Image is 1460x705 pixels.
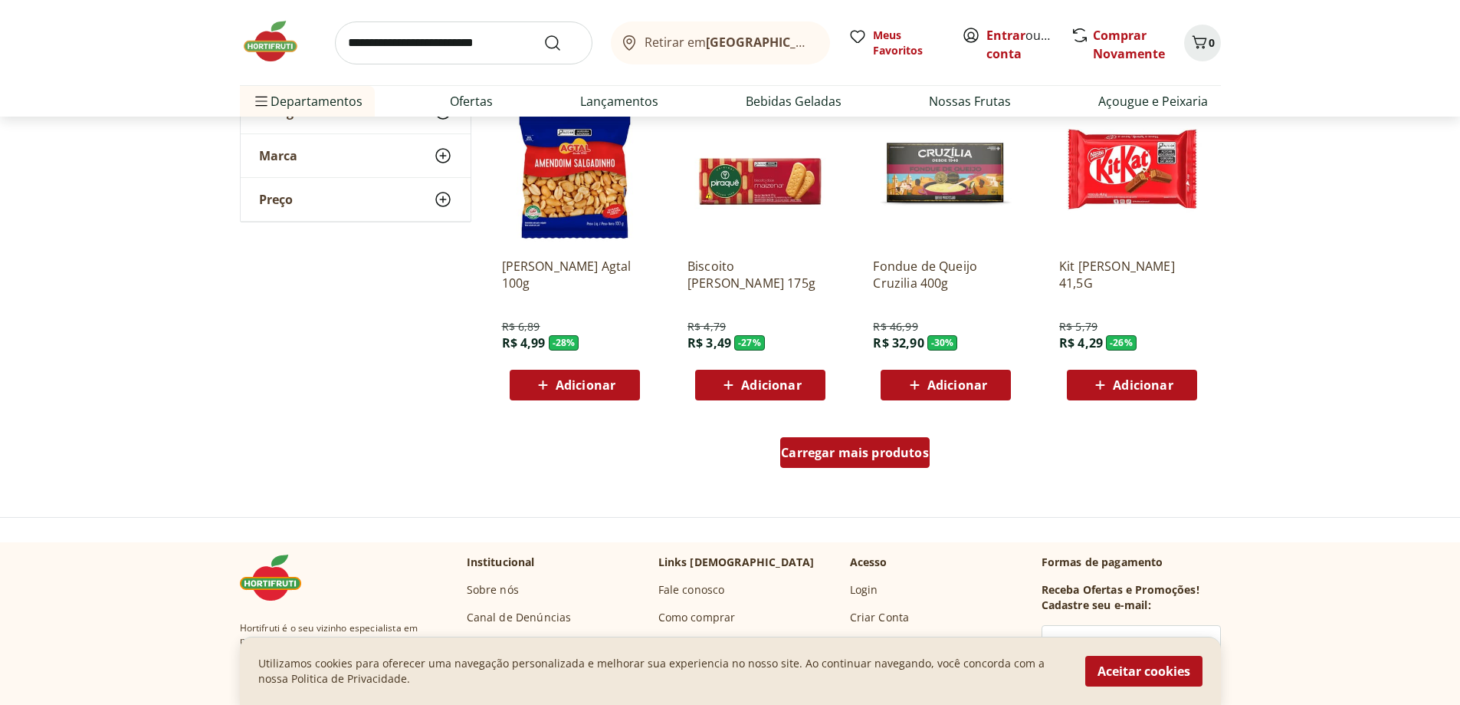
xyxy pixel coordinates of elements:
[611,21,830,64] button: Retirar em[GEOGRAPHIC_DATA]/[GEOGRAPHIC_DATA]
[467,610,572,625] a: Canal de Denúncias
[502,100,648,245] img: Amendoim Salgadinho Agtal 100g
[1059,100,1205,245] img: Kit Kat Ao Leite 41,5G
[873,319,917,334] span: R$ 46,99
[658,610,736,625] a: Como comprar
[1042,582,1199,598] h3: Receba Ofertas e Promoções!
[549,335,579,351] span: - 28 %
[556,379,615,391] span: Adicionar
[873,334,924,351] span: R$ 32,90
[1113,379,1173,391] span: Adicionar
[240,18,317,64] img: Hortifruti
[929,92,1011,110] a: Nossas Frutas
[687,258,833,292] a: Biscoito [PERSON_NAME] 175g
[780,437,930,474] a: Carregar mais produtos
[1209,35,1215,50] span: 0
[687,319,726,334] span: R$ 4,79
[1042,598,1151,613] h3: Cadastre seu e-mail:
[850,610,910,625] a: Criar Conta
[687,334,731,351] span: R$ 3,49
[986,27,1025,44] a: Entrar
[467,582,519,598] a: Sobre nós
[746,92,842,110] a: Bebidas Geladas
[658,582,725,598] a: Fale conosco
[986,27,1071,62] a: Criar conta
[1085,656,1202,687] button: Aceitar cookies
[706,34,964,51] b: [GEOGRAPHIC_DATA]/[GEOGRAPHIC_DATA]
[1059,258,1205,292] a: Kit [PERSON_NAME] 41,5G
[1184,25,1221,61] button: Carrinho
[695,370,825,400] button: Adicionar
[240,555,317,601] img: Hortifruti
[510,370,640,400] button: Adicionar
[1059,334,1103,351] span: R$ 4,29
[467,555,535,570] p: Institucional
[687,100,833,245] img: Biscoito Maizena Piraque 175g
[1098,92,1208,110] a: Açougue e Peixaria
[881,370,1011,400] button: Adicionar
[986,26,1055,63] span: ou
[1059,319,1097,334] span: R$ 5,79
[741,379,801,391] span: Adicionar
[850,555,887,570] p: Acesso
[241,134,471,177] button: Marca
[658,555,815,570] p: Links [DEMOGRAPHIC_DATA]
[873,258,1019,292] a: Fondue de Queijo Cruzilia 400g
[1067,370,1197,400] button: Adicionar
[502,258,648,292] a: [PERSON_NAME] Agtal 100g
[927,335,958,351] span: - 30 %
[502,319,540,334] span: R$ 6,89
[1093,27,1165,62] a: Comprar Novamente
[543,34,580,52] button: Submit Search
[580,92,658,110] a: Lançamentos
[848,28,943,58] a: Meus Favoritos
[1042,555,1221,570] p: Formas de pagamento
[241,178,471,221] button: Preço
[252,83,363,120] span: Departamentos
[734,335,765,351] span: - 27 %
[1106,335,1137,351] span: - 26 %
[645,35,814,49] span: Retirar em
[781,446,929,459] span: Carregar mais produtos
[873,28,943,58] span: Meus Favoritos
[259,192,293,207] span: Preço
[252,83,271,120] button: Menu
[335,21,592,64] input: search
[850,582,878,598] a: Login
[450,92,493,110] a: Ofertas
[259,148,297,163] span: Marca
[927,379,987,391] span: Adicionar
[873,100,1019,245] img: Fondue de Queijo Cruzilia 400g
[258,656,1067,687] p: Utilizamos cookies para oferecer uma navegação personalizada e melhorar sua experiencia no nosso ...
[502,334,546,351] span: R$ 4,99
